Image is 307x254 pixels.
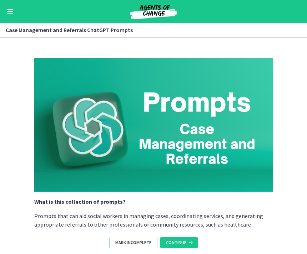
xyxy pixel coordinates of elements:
[34,198,126,205] strong: What is this collection of prompts?
[6,7,14,16] button: Enable menu
[6,26,293,34] h3: Case Management and Referrals ChatGPT Prompts
[166,240,186,245] span: Continue
[111,3,196,20] img: Agents of Change
[34,58,273,192] img: Slides_for_Title_Slides_for_ChatGPT_and_AI_for_Social_Work_%2826%29.png
[160,237,198,248] button: Continue
[34,212,273,237] p: Prompts that can aid social workers in managing cases, coordinating services, and generating appr...
[115,240,151,245] span: Mark Incomplete
[109,237,157,248] button: Mark Incomplete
